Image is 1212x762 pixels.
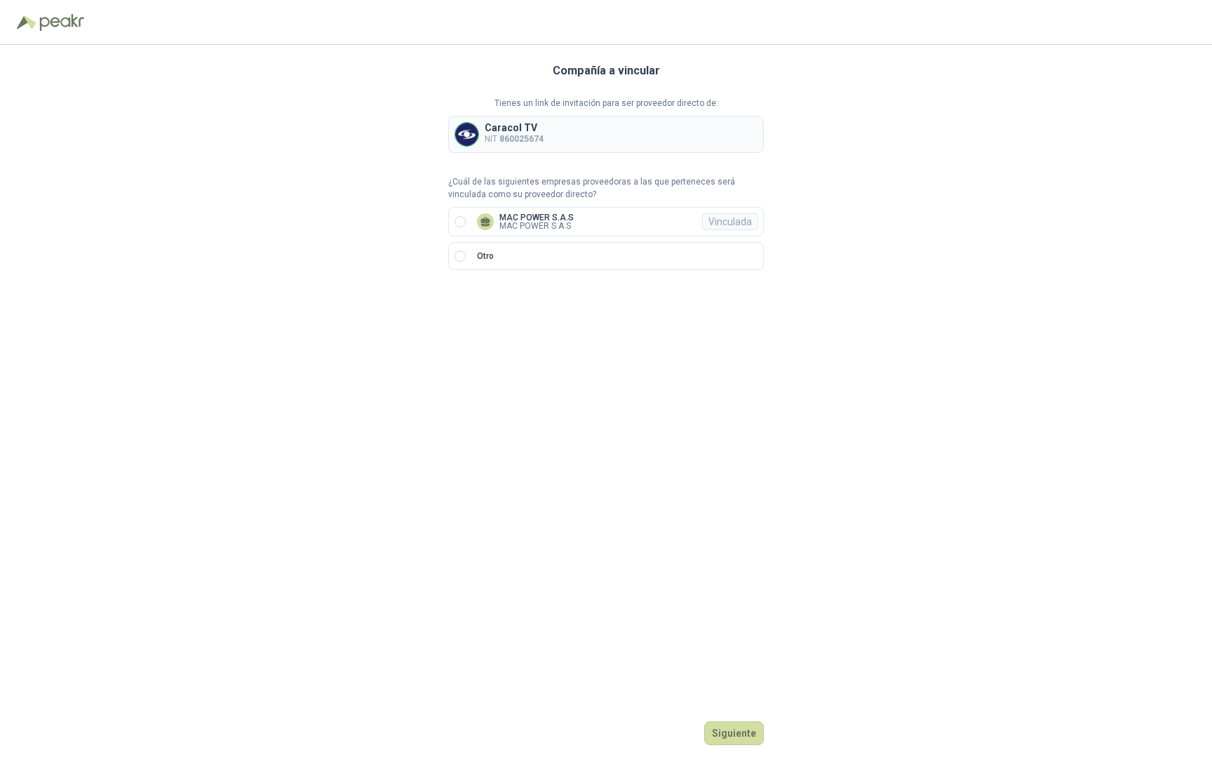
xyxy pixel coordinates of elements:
img: Logo [17,15,36,29]
img: Peakr [39,14,84,31]
b: 860025674 [499,134,544,144]
img: Company Logo [455,123,478,146]
button: Siguiente [704,721,764,745]
h3: Compañía a vincular [553,62,660,80]
p: MAC POWER S.A.S [499,213,574,222]
div: Vinculada [702,213,758,230]
p: NIT [485,133,544,146]
p: Tienes un link de invitación para ser proveedor directo de: [448,97,764,110]
p: Otro [477,250,494,263]
p: Caracol TV [485,123,544,133]
p: ¿Cuál de las siguientes empresas proveedoras a las que perteneces será vinculada como su proveedo... [448,175,764,202]
p: MAC POWER S.A.S [499,222,574,230]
